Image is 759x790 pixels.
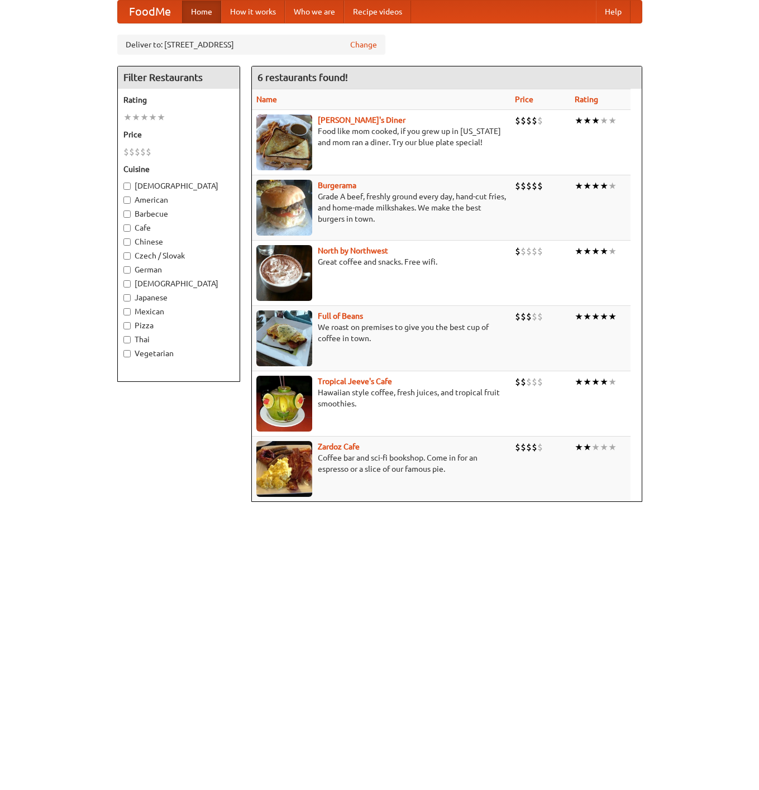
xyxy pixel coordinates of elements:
[526,180,532,192] li: $
[515,441,521,453] li: $
[600,180,608,192] li: ★
[123,294,131,301] input: Japanese
[123,292,234,303] label: Japanese
[537,441,543,453] li: $
[583,245,591,257] li: ★
[600,114,608,127] li: ★
[608,114,617,127] li: ★
[526,441,532,453] li: $
[123,111,132,123] li: ★
[285,1,344,23] a: Who we are
[146,146,151,158] li: $
[515,180,521,192] li: $
[123,208,234,219] label: Barbecue
[123,252,131,260] input: Czech / Slovak
[123,224,131,232] input: Cafe
[256,191,506,224] p: Grade A beef, freshly ground every day, hand-cut fries, and home-made milkshakes. We make the bes...
[256,180,312,236] img: burgerama.jpg
[257,72,348,83] ng-pluralize: 6 restaurants found!
[256,310,312,366] img: beans.jpg
[140,111,149,123] li: ★
[123,164,234,175] h5: Cuisine
[256,245,312,301] img: north.jpg
[583,441,591,453] li: ★
[532,441,537,453] li: $
[132,111,140,123] li: ★
[526,310,532,323] li: $
[537,114,543,127] li: $
[123,336,131,343] input: Thai
[515,114,521,127] li: $
[157,111,165,123] li: ★
[583,180,591,192] li: ★
[591,376,600,388] li: ★
[123,183,131,190] input: [DEMOGRAPHIC_DATA]
[123,334,234,345] label: Thai
[521,376,526,388] li: $
[532,245,537,257] li: $
[123,306,234,317] label: Mexican
[318,116,405,125] a: [PERSON_NAME]'s Diner
[123,250,234,261] label: Czech / Slovak
[123,350,131,357] input: Vegetarian
[318,181,356,190] b: Burgerama
[608,441,617,453] li: ★
[256,126,506,148] p: Food like mom cooked, if you grew up in [US_STATE] and mom ran a diner. Try our blue plate special!
[256,441,312,497] img: zardoz.jpg
[123,197,131,204] input: American
[537,376,543,388] li: $
[515,95,533,104] a: Price
[532,310,537,323] li: $
[583,376,591,388] li: ★
[591,310,600,323] li: ★
[591,441,600,453] li: ★
[537,245,543,257] li: $
[256,114,312,170] img: sallys.jpg
[221,1,285,23] a: How it works
[123,210,131,218] input: Barbecue
[575,441,583,453] li: ★
[256,452,506,475] p: Coffee bar and sci-fi bookshop. Come in for an espresso or a slice of our famous pie.
[123,238,131,246] input: Chinese
[318,312,363,320] b: Full of Beans
[526,245,532,257] li: $
[123,236,234,247] label: Chinese
[515,245,521,257] li: $
[123,266,131,274] input: German
[118,66,240,89] h4: Filter Restaurants
[575,245,583,257] li: ★
[583,114,591,127] li: ★
[583,310,591,323] li: ★
[182,1,221,23] a: Home
[256,322,506,344] p: We roast on premises to give you the best cup of coffee in town.
[256,376,312,432] img: jeeves.jpg
[318,246,388,255] a: North by Northwest
[318,377,392,386] a: Tropical Jeeve's Cafe
[537,180,543,192] li: $
[515,376,521,388] li: $
[591,180,600,192] li: ★
[123,322,131,329] input: Pizza
[521,114,526,127] li: $
[123,94,234,106] h5: Rating
[575,180,583,192] li: ★
[521,441,526,453] li: $
[600,245,608,257] li: ★
[123,194,234,205] label: American
[256,256,506,267] p: Great coffee and snacks. Free wifi.
[123,129,234,140] h5: Price
[608,180,617,192] li: ★
[123,320,234,331] label: Pizza
[123,348,234,359] label: Vegetarian
[117,35,385,55] div: Deliver to: [STREET_ADDRESS]
[123,278,234,289] label: [DEMOGRAPHIC_DATA]
[318,442,360,451] a: Zardoz Cafe
[149,111,157,123] li: ★
[537,310,543,323] li: $
[350,39,377,50] a: Change
[575,95,598,104] a: Rating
